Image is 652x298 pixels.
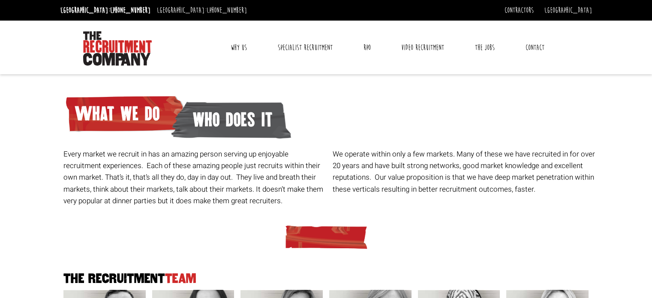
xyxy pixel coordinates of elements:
span: . [534,184,535,195]
li: [GEOGRAPHIC_DATA]: [58,3,153,17]
a: Contractors [505,6,534,15]
a: Video Recruitment [395,37,451,58]
h2: The Recruitment [60,272,592,286]
span: Team [165,271,196,286]
a: [PHONE_NUMBER] [207,6,247,15]
img: The Recruitment Company [83,31,152,66]
p: We operate within only a few markets. Many of these we have recruited in for over 20 years and ha... [333,148,595,195]
a: Why Us [224,37,253,58]
li: [GEOGRAPHIC_DATA]: [155,3,249,17]
p: Every market we recruit in has an amazing person serving up enjoyable recruitment experiences. Ea... [63,148,326,207]
a: [GEOGRAPHIC_DATA] [544,6,592,15]
a: RPO [357,37,377,58]
a: [PHONE_NUMBER] [110,6,150,15]
a: The Jobs [469,37,501,58]
a: Contact [519,37,551,58]
a: Specialist Recruitment [271,37,339,58]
